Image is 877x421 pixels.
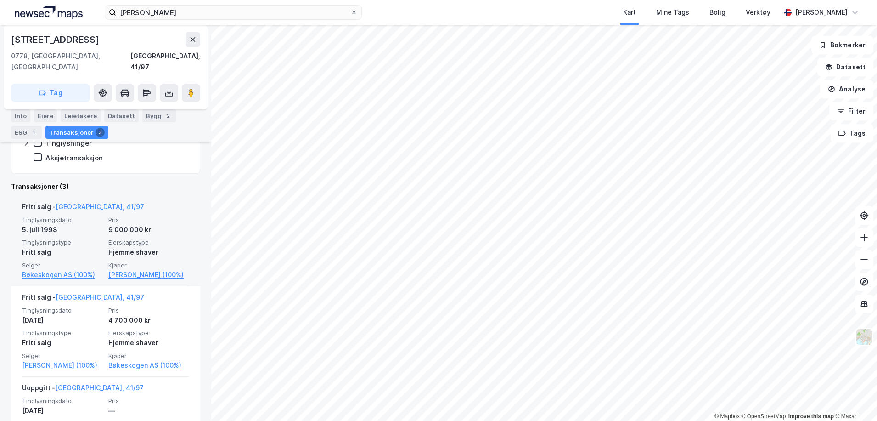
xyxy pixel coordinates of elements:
div: Mine Tags [656,7,689,18]
div: 4 700 000 kr [108,315,189,326]
span: Eierskapstype [108,329,189,337]
a: OpenStreetMap [742,413,786,420]
span: Selger [22,262,103,269]
div: 3 [96,128,105,137]
span: Kjøper [108,262,189,269]
button: Filter [829,102,873,120]
div: 5. juli 1998 [22,224,103,235]
span: Tinglysningstype [22,239,103,246]
img: Z [855,328,873,346]
a: [PERSON_NAME] (100%) [22,360,103,371]
div: [DATE] [22,405,103,416]
span: Tinglysningsdato [22,307,103,314]
div: Aksjetransaksjon [45,154,103,162]
button: Tags [831,124,873,142]
div: Eiere [34,109,57,122]
div: Verktøy [746,7,770,18]
input: Søk på adresse, matrikkel, gårdeiere, leietakere eller personer [116,6,350,19]
div: Transaksjoner [45,126,108,139]
span: Kjøper [108,352,189,360]
div: ESG [11,126,42,139]
div: Hjemmelshaver [108,337,189,348]
span: Tinglysningsdato [22,216,103,224]
a: Improve this map [788,413,834,420]
a: [GEOGRAPHIC_DATA], 41/97 [56,203,144,210]
div: Uoppgitt - [22,382,144,397]
a: [GEOGRAPHIC_DATA], 41/97 [56,293,144,301]
div: [DATE] [22,315,103,326]
button: Tag [11,84,90,102]
span: Pris [108,216,189,224]
div: 1 [29,128,38,137]
div: Info [11,109,30,122]
button: Datasett [817,58,873,76]
div: Leietakere [61,109,101,122]
span: Tinglysningstype [22,329,103,337]
div: Bygg [142,109,176,122]
a: Bøkeskogen AS (100%) [108,360,189,371]
div: [GEOGRAPHIC_DATA], 41/97 [130,51,200,73]
a: [PERSON_NAME] (100%) [108,269,189,280]
div: — [108,405,189,416]
img: logo.a4113a55bc3d86da70a041830d287a7e.svg [15,6,83,19]
button: Bokmerker [811,36,873,54]
span: Tinglysningsdato [22,397,103,405]
span: Selger [22,352,103,360]
div: 9 000 000 kr [108,224,189,235]
span: Pris [108,307,189,314]
div: 0778, [GEOGRAPHIC_DATA], [GEOGRAPHIC_DATA] [11,51,130,73]
div: Fritt salg - [22,292,144,307]
iframe: Chat Widget [831,377,877,421]
div: 2 [163,111,173,120]
div: [STREET_ADDRESS] [11,32,101,47]
a: [GEOGRAPHIC_DATA], 41/97 [55,384,144,392]
div: Fritt salg [22,247,103,258]
div: Fritt salg - [22,201,144,216]
div: [PERSON_NAME] [795,7,848,18]
div: Fritt salg [22,337,103,348]
a: Bøkeskogen AS (100%) [22,269,103,280]
a: Mapbox [714,413,740,420]
div: Transaksjoner (3) [11,181,200,192]
div: Hjemmelshaver [108,247,189,258]
div: Datasett [104,109,139,122]
span: Eierskapstype [108,239,189,246]
button: Analyse [820,80,873,98]
span: Pris [108,397,189,405]
div: Bolig [709,7,725,18]
div: Kart [623,7,636,18]
div: Tinglysninger [45,139,92,148]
